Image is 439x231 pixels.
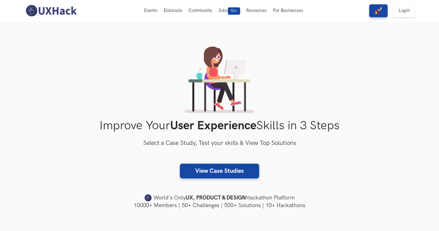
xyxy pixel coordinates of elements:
img: uxhack-favicon-image.png [144,194,152,202]
strong: UX, PRODUCT & DESIGN [186,194,246,202]
h4: 10000+ Members | 50+ Challenges | 500+ Solutions | 10+ Hackathons [24,202,415,209]
h4: World's Only Hackathon Platform [24,194,415,202]
h1: Improve Your Skills in 3 Steps [24,119,415,133]
a: View Case Studies [180,164,259,178]
img: lady working on laptop [185,47,254,113]
img: UXHack-logo.png [24,4,78,17]
span: 50+ [228,7,240,15]
strong: User Experience [170,119,256,133]
h3: Select a Case Study, Test your skills & View Top Solutions [24,138,415,148]
img: rocket [375,7,382,14]
a: Login [393,4,415,17]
